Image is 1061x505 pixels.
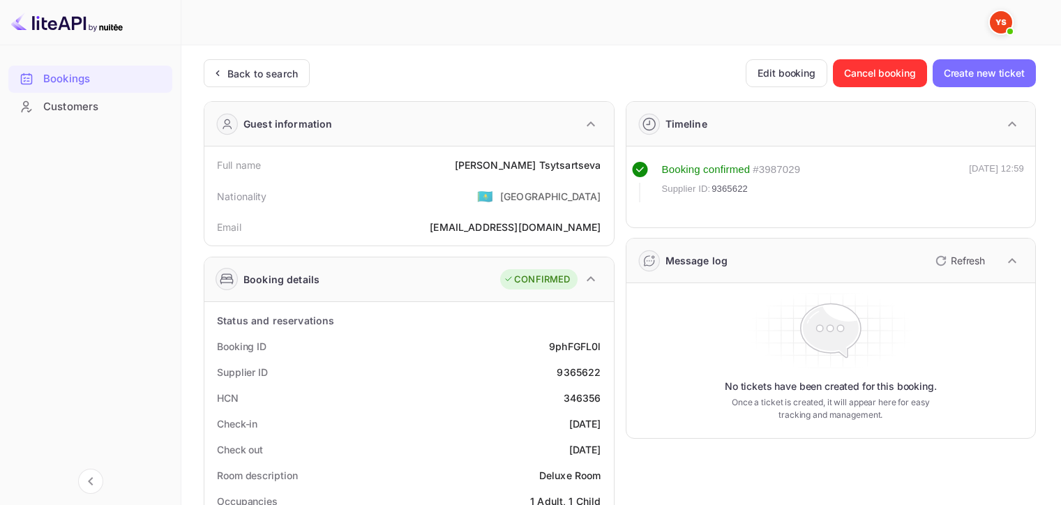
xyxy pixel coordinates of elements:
div: Full name [217,158,261,172]
span: United States [477,183,493,209]
div: Check out [217,442,263,457]
div: Check-in [217,416,257,431]
button: Edit booking [746,59,827,87]
div: Bookings [8,66,172,93]
div: CONFIRMED [504,273,570,287]
div: [EMAIL_ADDRESS][DOMAIN_NAME] [430,220,601,234]
div: Bookings [43,71,165,87]
div: Guest information [243,116,333,131]
a: Bookings [8,66,172,91]
div: [DATE] [569,442,601,457]
div: Email [217,220,241,234]
button: Collapse navigation [78,469,103,494]
div: [PERSON_NAME] Tsytsartseva [455,158,601,172]
div: Customers [8,93,172,121]
div: Booking ID [217,339,266,354]
a: Customers [8,93,172,119]
button: Refresh [927,250,991,272]
div: Timeline [665,116,707,131]
div: Message log [665,253,728,268]
div: 9phFGFL0l [549,339,601,354]
div: Room description [217,468,297,483]
div: HCN [217,391,239,405]
div: # 3987029 [753,162,800,178]
p: Refresh [951,253,985,268]
div: Deluxe Room [539,468,601,483]
div: Booking confirmed [662,162,751,178]
img: Yandex Support [990,11,1012,33]
div: [GEOGRAPHIC_DATA] [500,189,601,204]
span: Supplier ID: [662,182,711,196]
button: Cancel booking [833,59,927,87]
div: [DATE] 12:59 [969,162,1024,202]
div: Supplier ID [217,365,268,379]
div: Back to search [227,66,298,81]
div: Booking details [243,272,319,287]
div: Customers [43,99,165,115]
span: 9365622 [712,182,748,196]
div: [DATE] [569,416,601,431]
div: Status and reservations [217,313,334,328]
p: Once a ticket is created, it will appear here for easy tracking and management. [721,396,940,421]
p: No tickets have been created for this booking. [725,379,937,393]
button: Create new ticket [933,59,1036,87]
img: LiteAPI logo [11,11,123,33]
div: Nationality [217,189,267,204]
div: 346356 [564,391,601,405]
div: 9365622 [557,365,601,379]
